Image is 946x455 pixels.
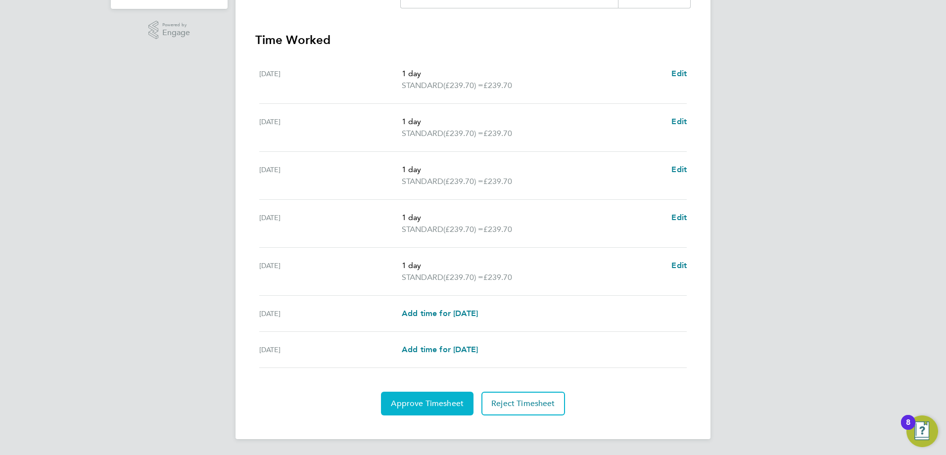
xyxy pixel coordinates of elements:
a: Edit [671,212,687,224]
span: £239.70 [483,177,512,186]
span: STANDARD [402,224,443,235]
p: 1 day [402,68,663,80]
button: Approve Timesheet [381,392,473,415]
a: Edit [671,260,687,272]
div: [DATE] [259,260,402,283]
span: (£239.70) = [443,273,483,282]
span: £239.70 [483,273,512,282]
span: Powered by [162,21,190,29]
button: Reject Timesheet [481,392,565,415]
span: Edit [671,117,687,126]
div: [DATE] [259,68,402,91]
span: £239.70 [483,225,512,234]
span: STANDARD [402,176,443,187]
a: Edit [671,164,687,176]
span: Add time for [DATE] [402,345,478,354]
span: STANDARD [402,128,443,139]
span: (£239.70) = [443,129,483,138]
div: [DATE] [259,164,402,187]
div: 8 [906,422,910,435]
p: 1 day [402,116,663,128]
span: Edit [671,165,687,174]
span: (£239.70) = [443,81,483,90]
span: STANDARD [402,80,443,91]
a: Edit [671,116,687,128]
a: Edit [671,68,687,80]
span: Reject Timesheet [491,399,555,409]
span: Edit [671,213,687,222]
p: 1 day [402,164,663,176]
span: Edit [671,261,687,270]
span: STANDARD [402,272,443,283]
p: 1 day [402,260,663,272]
span: £239.70 [483,81,512,90]
span: Add time for [DATE] [402,309,478,318]
span: (£239.70) = [443,225,483,234]
a: Add time for [DATE] [402,344,478,356]
span: Approve Timesheet [391,399,464,409]
div: [DATE] [259,212,402,235]
div: [DATE] [259,344,402,356]
span: Edit [671,69,687,78]
span: (£239.70) = [443,177,483,186]
div: [DATE] [259,308,402,319]
span: Engage [162,29,190,37]
span: £239.70 [483,129,512,138]
a: Powered byEngage [148,21,190,40]
div: [DATE] [259,116,402,139]
h3: Time Worked [255,32,691,48]
button: Open Resource Center, 8 new notifications [906,415,938,447]
a: Add time for [DATE] [402,308,478,319]
p: 1 day [402,212,663,224]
